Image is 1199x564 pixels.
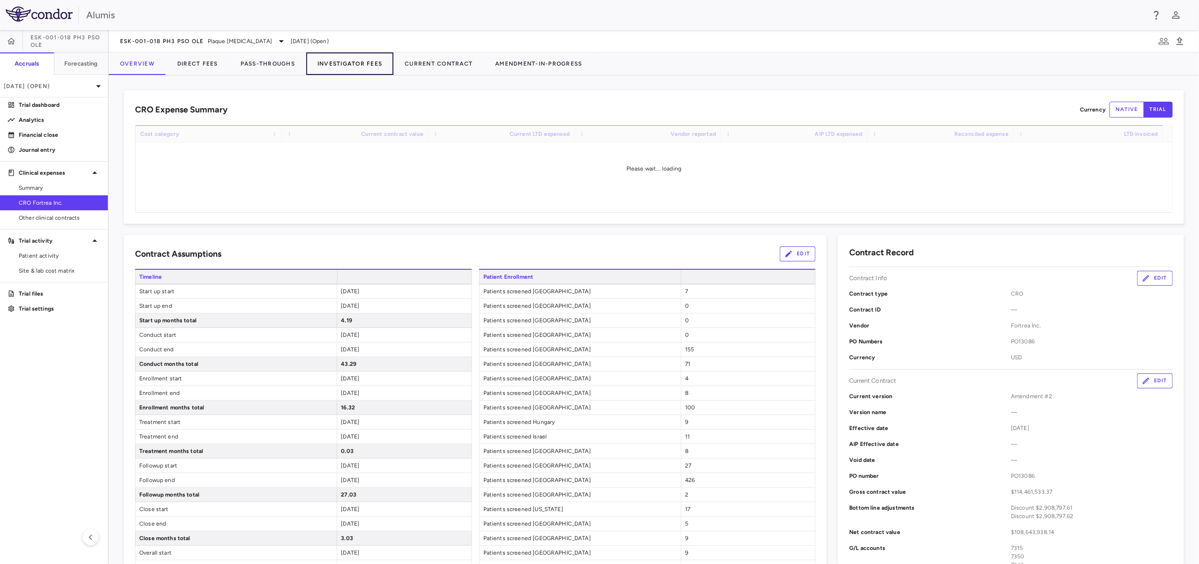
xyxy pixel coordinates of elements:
[685,491,688,498] span: 2
[849,440,1011,448] p: AIP Effective date
[341,390,359,396] span: [DATE]
[685,419,688,425] span: 9
[849,353,1011,362] p: Currency
[341,462,359,469] span: [DATE]
[1011,552,1173,561] div: 7350
[166,52,229,75] button: Direct Fees
[685,477,695,483] span: 426
[1011,337,1173,346] span: PO13086
[685,390,688,396] span: 8
[626,165,681,172] span: Please wait... loading
[19,214,100,222] span: Other clinical contracts
[19,289,100,298] p: Trial files
[291,37,329,45] span: [DATE] (Open)
[341,477,359,483] span: [DATE]
[1011,424,1173,432] span: [DATE]
[136,517,337,531] span: Close end
[1011,512,1173,520] div: Discount $2,908,797.62
[341,288,359,295] span: [DATE]
[341,491,356,498] span: 27.03
[780,246,815,261] button: Edit
[1011,488,1173,496] span: $114,461,533.37
[19,304,100,313] p: Trial settings
[480,386,681,400] span: Patients screened [GEOGRAPHIC_DATA]
[479,270,681,284] span: Patient Enrollment
[136,328,337,342] span: Conduct start
[136,342,337,356] span: Conduct end
[480,531,681,545] span: Patients screened [GEOGRAPHIC_DATA]
[341,361,356,367] span: 43.29
[19,267,100,275] span: Site & lab cost matrix
[341,448,354,454] span: 0.03
[1011,528,1173,536] span: $108,643,938.14
[480,415,681,429] span: Patients screened Hungary
[136,415,337,429] span: Treatment start
[1011,392,1173,401] span: Amendment #2
[849,305,1011,314] p: Contract ID
[136,488,337,502] span: Followup months total
[4,82,93,90] p: [DATE] (Open)
[229,52,306,75] button: Pass-Throughs
[480,517,681,531] span: Patients screened [GEOGRAPHIC_DATA]
[1137,373,1173,388] button: Edit
[135,270,337,284] span: Timeline
[86,8,1145,22] div: Alumis
[19,131,100,139] p: Financial close
[341,535,353,542] span: 3.03
[685,520,688,527] span: 5
[341,419,359,425] span: [DATE]
[685,404,695,411] span: 100
[341,404,355,411] span: 16.32
[136,284,337,298] span: Start up start
[19,199,100,207] span: CRO Fortrea Inc.
[19,237,89,245] p: Trial activity
[19,101,100,109] p: Trial dashboard
[1137,271,1173,286] button: Edit
[341,303,359,309] span: [DATE]
[849,424,1011,432] p: Effective date
[136,313,337,327] span: Start up months total
[685,433,690,440] span: 11
[685,317,689,324] span: 0
[136,473,337,487] span: Followup end
[1011,353,1173,362] span: USD
[1011,472,1173,480] span: PO13086
[849,337,1011,346] p: PO Numbers
[19,184,100,192] span: Summary
[136,444,337,458] span: Treatment months total
[480,473,681,487] span: Patients screened [GEOGRAPHIC_DATA]
[685,549,688,556] span: 9
[1109,102,1144,118] button: native
[849,408,1011,416] p: Version name
[480,430,681,444] span: Patients screened Israel
[849,456,1011,464] p: Void date
[341,317,352,324] span: 4.19
[849,289,1011,298] p: Contract type
[480,284,681,298] span: Patients screened [GEOGRAPHIC_DATA]
[685,361,690,367] span: 71
[849,321,1011,330] p: Vendor
[685,303,689,309] span: 0
[480,371,681,386] span: Patients screened [GEOGRAPHIC_DATA]
[135,248,221,260] h6: Contract Assumptions
[480,342,681,356] span: Patients screened [GEOGRAPHIC_DATA]
[64,59,98,68] h6: Forecasting
[1011,544,1173,552] div: 7315
[19,252,100,260] span: Patient activity
[19,116,100,124] p: Analytics
[685,506,690,512] span: 17
[6,7,73,22] img: logo-full-BYUhSk78.svg
[15,59,39,68] h6: Accruals
[136,430,337,444] span: Treatment end
[1011,456,1173,464] span: —
[393,52,484,75] button: Current Contract
[480,313,681,327] span: Patients screened [GEOGRAPHIC_DATA]
[135,104,227,116] h6: CRO Expense Summary
[685,332,689,338] span: 0
[136,502,337,516] span: Close start
[136,357,337,371] span: Conduct months total
[136,531,337,545] span: Close months total
[849,528,1011,536] p: Net contract value
[849,488,1011,496] p: Gross contract value
[1080,105,1106,114] p: Currency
